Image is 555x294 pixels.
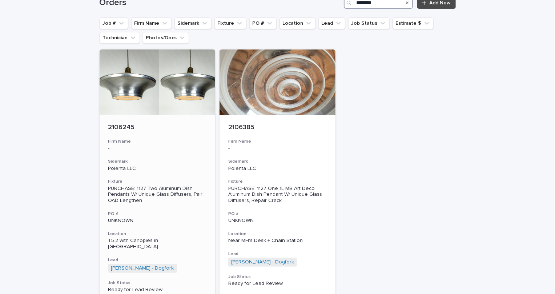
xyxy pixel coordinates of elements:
span: Add New [430,0,451,5]
p: Polenta LLC [228,166,327,172]
h3: PO # [228,211,327,217]
h3: Fixture [228,179,327,184]
p: - [108,146,207,152]
button: Lead [318,17,345,29]
h3: Firm Name [228,139,327,144]
h3: Fixture [108,179,207,184]
button: Photos/Docs [143,32,189,44]
h3: Job Status [228,274,327,280]
h3: Firm Name [108,139,207,144]
p: Polenta LLC [108,166,207,172]
button: Firm Name [131,17,172,29]
p: UNKNOWN [228,218,327,224]
button: Sidemark [174,17,212,29]
div: PURCHASE: 1127 Two Aluminum Dish Pendants W/ Unique Glass Diffusers, Pair OAD Lengthen [108,186,207,204]
h3: Sidemark [228,159,327,164]
a: [PERSON_NAME] - Dogfork [111,265,174,271]
h3: Sidemark [108,159,207,164]
button: Job Status [348,17,390,29]
button: Technician [100,32,140,44]
p: - [228,146,327,152]
h3: Lead [108,257,207,263]
p: UNKNOWN [108,218,207,224]
h3: Lead [228,251,327,257]
h3: Job Status [108,280,207,286]
button: Location [279,17,315,29]
button: Job # [100,17,128,29]
h3: Location [228,231,327,237]
p: Near MH's Desk + Chain Station [228,238,327,244]
button: PO # [249,17,277,29]
div: PURCHASE: 1127 One 1L MB Art Deco Aluminum Dish Pendant W/ Unique Glass Diffusers, Repair Crack [228,186,327,204]
p: 2106245 [108,124,207,132]
h3: Location [108,231,207,237]
p: Ready for Lead Review [228,281,327,287]
p: 2106385 [228,124,327,132]
h3: PO # [108,211,207,217]
button: Fixture [214,17,246,29]
p: Ready for Lead Review [108,287,207,293]
button: Estimate $ [393,17,434,29]
a: [PERSON_NAME] - Dogfork [231,259,294,265]
p: T5.2 with Canopies in [GEOGRAPHIC_DATA] [108,238,207,250]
